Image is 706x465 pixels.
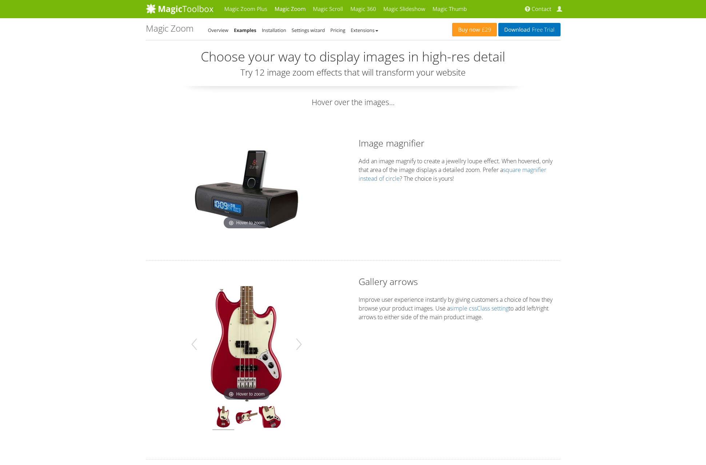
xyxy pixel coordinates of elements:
[146,49,561,64] h2: Choose your way to display images in high-res detail
[359,157,561,183] p: Add an image magnify to create a jewellry loupe effect. When hovered, only that area of the image...
[498,23,560,36] a: DownloadFree Trial
[146,24,194,33] h1: Magic Zoom
[208,27,228,33] a: Overview
[359,275,561,288] h2: Gallery arrows
[236,406,258,430] img: fender-02.jpg
[146,68,561,77] h3: Try 12 image zoom effects that will transform your website
[530,27,554,33] span: Free Trial
[532,5,551,13] span: Contact
[146,3,214,14] img: MagicToolbox.com - Image tools for your website
[234,27,256,33] a: Examples
[450,304,508,312] a: simple cssClass setting
[262,27,286,33] a: Installation
[359,166,546,183] a: square magnifier instead of circle
[351,27,378,33] a: Extensions
[188,286,305,402] img: fender-01.jpg
[292,27,325,33] a: Settings wizard
[293,334,305,354] button: Next
[452,23,497,36] a: Buy now£29
[192,148,301,231] a: Image magnifier exampleHover to zoom
[192,148,301,231] img: Image magnifier example
[146,97,561,108] p: Hover over the images...
[188,286,305,402] a: Hover to zoom
[259,406,281,430] img: fender-03.jpg
[480,27,491,33] span: £29
[212,406,234,430] img: fender-01.jpg
[359,137,561,149] h2: Image magnifier
[188,334,200,354] button: Previous
[330,27,345,33] a: Pricing
[359,295,561,321] p: Improve user experience instantly by giving customers a choice of how they browse your product im...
